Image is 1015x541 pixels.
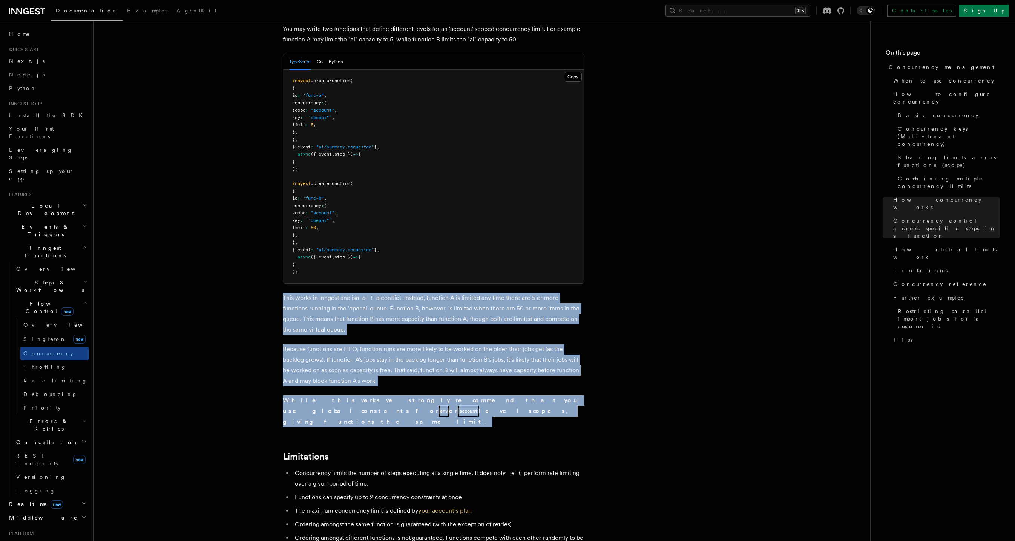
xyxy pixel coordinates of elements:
[13,470,89,484] a: Versioning
[898,154,1000,169] span: Sharing limits across functions (scope)
[297,93,300,98] span: :
[374,144,377,150] span: }
[292,107,305,113] span: scope
[890,74,1000,87] a: When to use concurrency
[56,8,118,14] span: Documentation
[886,60,1000,74] a: Concurrency management
[292,196,297,201] span: id
[895,172,1000,193] a: Combining multiple concurrency limits
[283,397,579,425] strong: While this works we strongly recommend that you use global constants for or level scopes, giving ...
[6,27,89,41] a: Home
[20,332,89,347] a: Singletonnew
[13,276,89,297] button: Steps & Workflows
[332,254,334,260] span: ,
[127,8,167,14] span: Examples
[297,151,311,157] span: async
[20,347,89,360] a: Concurrency
[20,401,89,414] a: Priority
[6,199,89,220] button: Local Development
[6,500,63,508] span: Realtime
[73,455,86,464] span: new
[6,202,82,217] span: Local Development
[295,130,297,135] span: ,
[324,203,327,208] span: {
[889,63,994,71] span: Concurrency management
[311,122,313,127] span: 5
[172,2,221,20] a: AgentKit
[890,243,1000,264] a: How global limits work
[332,151,334,157] span: ,
[564,72,582,82] button: Copy
[959,5,1009,17] a: Sign Up
[13,297,89,318] button: Flow Controlnew
[893,196,1000,211] span: How concurrency works
[332,218,334,223] span: ,
[332,115,334,120] span: ,
[295,240,297,245] span: ,
[9,112,87,118] span: Install the SDK
[895,151,1000,172] a: Sharing limits across functions (scope)
[23,350,73,356] span: Concurrency
[439,408,449,414] code: env
[893,294,963,301] span: Further examples
[893,90,1000,105] span: How to configure concurrency
[292,100,321,105] span: concurrency
[292,203,321,208] span: concurrency
[353,151,358,157] span: =>
[898,125,1000,148] span: Concurrency keys (Multi-tenant concurrency)
[303,93,324,98] span: "func-a"
[292,247,311,252] span: { event
[297,254,311,260] span: async
[295,137,297,142] span: ,
[123,2,172,20] a: Examples
[890,277,1000,291] a: Concurrency reference
[297,196,300,201] span: :
[303,196,324,201] span: "func-b"
[898,307,1000,330] span: Restricting parallel import jobs for a customer id
[295,232,297,238] span: ,
[857,6,875,15] button: Toggle dark mode
[311,210,334,215] span: "account"
[292,188,295,194] span: {
[13,439,78,446] span: Cancellation
[283,293,584,335] p: This works in Inngest and is a conflict. Instead, function A is limited any time there are 5 or m...
[324,93,327,98] span: ,
[9,30,30,38] span: Home
[292,93,297,98] span: id
[6,101,42,107] span: Inngest tour
[292,159,295,164] span: }
[895,109,1000,122] a: Basic concurrency
[890,87,1000,109] a: How to configure concurrency
[292,78,311,83] span: inngest
[334,107,337,113] span: ,
[305,122,308,127] span: :
[6,262,89,497] div: Inngest Functions
[13,484,89,497] a: Logging
[890,333,1000,347] a: Tips
[6,54,89,68] a: Next.js
[293,519,584,530] li: Ordering amongst the same function is guaranteed (with the exception of retries)
[377,144,379,150] span: ,
[292,122,305,127] span: limit
[329,54,343,70] button: Python
[23,322,101,328] span: Overview
[13,449,89,470] a: REST Endpointsnew
[6,47,39,53] span: Quick start
[292,269,297,274] span: );
[324,196,327,201] span: ,
[6,223,82,238] span: Events & Triggers
[292,218,300,223] span: key
[292,262,295,267] span: }
[374,247,377,252] span: }
[887,5,956,17] a: Contact sales
[890,214,1000,243] a: Concurrency control across specific steps in a function
[316,247,374,252] span: "ai/summary.requested"
[51,2,123,21] a: Documentation
[893,267,948,274] span: Limitations
[292,232,295,238] span: }
[6,497,89,511] button: Realtimenew
[898,112,978,119] span: Basic concurrency
[292,166,297,171] span: );
[311,247,313,252] span: :
[292,144,311,150] span: { event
